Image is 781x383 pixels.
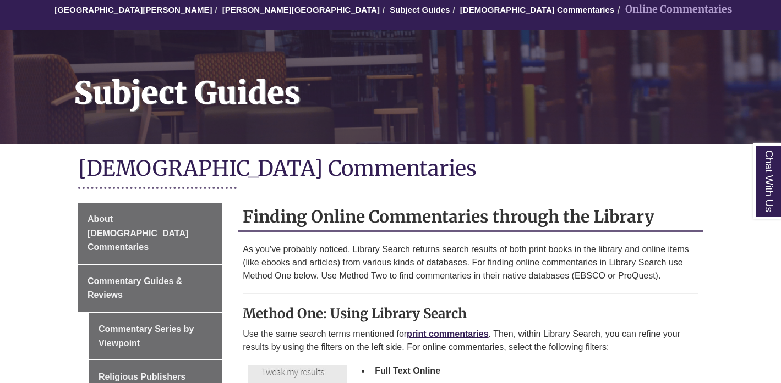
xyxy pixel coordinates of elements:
p: Use the same search terms mentioned for . Then, within Library Search, you can refine your result... [243,328,698,354]
a: print commentaries [407,329,488,338]
a: Subject Guides [390,5,450,14]
span: About [DEMOGRAPHIC_DATA] Commentaries [88,214,188,252]
a: Commentary Guides & Reviews [78,265,222,312]
li: Online Commentaries [614,2,732,18]
a: [PERSON_NAME][GEOGRAPHIC_DATA] [222,5,380,14]
span: Commentary Guides & Reviews [88,276,182,300]
p: As you've probably noticed, Library Search returns search results of both print books in the libr... [243,243,698,282]
strong: Full Text Online [375,366,440,375]
a: Commentary Series by Viewpoint [89,313,222,359]
a: [DEMOGRAPHIC_DATA] Commentaries [460,5,614,14]
h1: Subject Guides [62,30,781,130]
a: [GEOGRAPHIC_DATA][PERSON_NAME] [54,5,212,14]
a: About [DEMOGRAPHIC_DATA] Commentaries [78,203,222,264]
h1: [DEMOGRAPHIC_DATA] Commentaries [78,155,703,184]
h2: Finding Online Commentaries through the Library [238,203,703,232]
strong: Method One: Using Library Search [243,305,467,322]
